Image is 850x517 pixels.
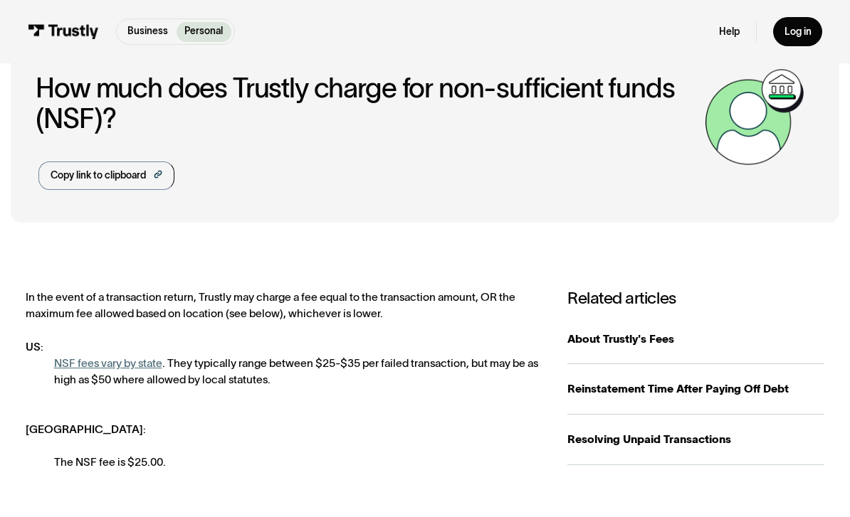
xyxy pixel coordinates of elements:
strong: [GEOGRAPHIC_DATA] [26,424,143,436]
h1: How much does Trustly charge for non-sufficient funds (NSF)? [36,74,698,134]
strong: US [26,341,41,353]
a: Reinstatement Time After Paying Off Debt [567,365,824,415]
h3: Related articles [567,289,824,309]
div: The NSF fee is $25.00. [54,454,540,471]
div: In the event of a transaction return, Trustly may charge a fee equal to the transaction amount, O... [26,289,540,471]
a: Business [119,22,176,42]
img: Trustly Logo [28,24,100,39]
div: Log in [785,26,812,38]
div: Resolving Unpaid Transactions [567,432,824,448]
a: Log in [773,17,822,46]
a: Resolving Unpaid Transactions [567,415,824,466]
a: NSF fees vary by state [54,358,162,370]
p: Business [127,24,168,38]
a: Help [719,26,740,38]
div: About Trustly's Fees [567,331,824,348]
div: Reinstatement Time After Paying Off Debt [567,381,824,398]
div: . They typically range between $25-$35 per failed transaction, but may be as high as $50 where al... [54,356,540,388]
p: Personal [184,24,223,38]
a: Personal [177,22,231,42]
a: Copy link to clipboard [38,162,174,191]
div: Copy link to clipboard [51,169,146,183]
a: About Trustly's Fees [567,315,824,366]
